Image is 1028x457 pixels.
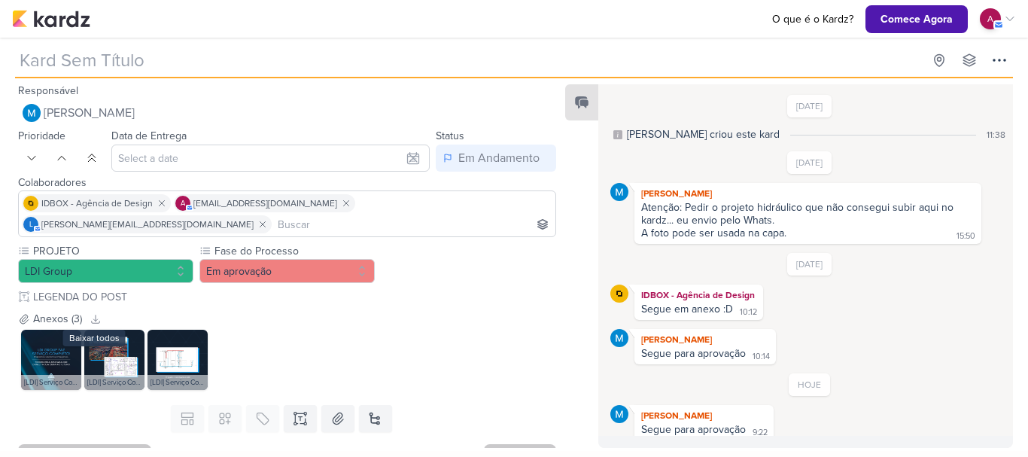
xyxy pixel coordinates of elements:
[18,99,556,126] button: [PERSON_NAME]
[641,303,733,315] div: Segue em anexo :D
[84,330,144,390] img: 1MvhmywIJKYWHx93WBI0BCXwVkfmV2SQfhSHkSDT.png
[641,347,746,360] div: Segue para aprovação
[18,259,193,283] button: LDI Group
[753,351,770,363] div: 10:14
[987,12,993,26] p: a
[458,149,540,167] div: Em Andamento
[436,129,464,142] label: Status
[181,200,185,208] p: a
[33,311,82,327] div: Anexos (3)
[637,186,978,201] div: [PERSON_NAME]
[740,306,757,318] div: 10:12
[610,183,628,201] img: MARIANA MIRANDA
[753,427,768,439] div: 9:22
[637,408,771,423] div: [PERSON_NAME]
[18,84,78,97] label: Responsável
[627,126,780,142] div: [PERSON_NAME] criou este kard
[193,197,337,210] span: [EMAIL_ADDRESS][DOMAIN_NAME]
[987,128,1005,142] div: 11:38
[766,11,859,27] a: O que é o Kardz?
[15,47,923,74] input: Kard Sem Título
[111,129,187,142] label: Data de Entrega
[957,230,975,242] div: 15:50
[637,288,760,303] div: IDBOX - Agência de Design
[436,145,556,172] button: Em Andamento
[148,375,208,390] div: [LDI] Serviço Completo - 03.png
[41,197,153,210] span: IDBOX - Agência de Design
[641,227,786,239] div: A foto pode ser usada na capa.
[610,285,628,303] img: IDBOX - Agência de Design
[18,129,65,142] label: Prioridade
[980,8,1001,29] div: aline.ferraz@ldigroup.com.br
[199,259,375,283] button: Em aprovação
[865,5,968,33] button: Comece Agora
[148,330,208,390] img: DdqNF3o1lIbzg8kJDE3velvlwtQbYWSEVU3uH7lV.png
[213,243,375,259] label: Fase do Processo
[30,289,556,305] input: Texto sem título
[641,423,746,436] div: Segue para aprovação
[23,217,38,232] div: luciano@ldigroup.com.br
[29,221,33,229] p: l
[21,330,81,390] img: kp0oLozxxOjZsS6lnLD1fl9lfTD1PzdPsFi549jw.png
[637,332,773,347] div: [PERSON_NAME]
[44,104,135,122] span: [PERSON_NAME]
[23,196,38,211] img: IDBOX - Agência de Design
[63,330,126,346] div: Baixar todos
[610,405,628,423] img: MARIANA MIRANDA
[275,215,552,233] input: Buscar
[12,10,90,28] img: kardz.app
[41,218,254,231] span: [PERSON_NAME][EMAIL_ADDRESS][DOMAIN_NAME]
[610,329,628,347] img: MARIANA MIRANDA
[21,375,81,390] div: [LDI] Serviço Completo - 01.png
[84,375,144,390] div: [LDI] Serviço Completo - 02.png
[175,196,190,211] div: aline.ferraz@ldigroup.com.br
[111,145,430,172] input: Select a date
[32,243,193,259] label: PROJETO
[641,201,975,227] div: Atenção: Pedir o projeto hidráulico que não consegui subir aqui no kardz... eu envio pelo Whats.
[18,175,556,190] div: Colaboradores
[23,104,41,122] img: MARIANA MIRANDA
